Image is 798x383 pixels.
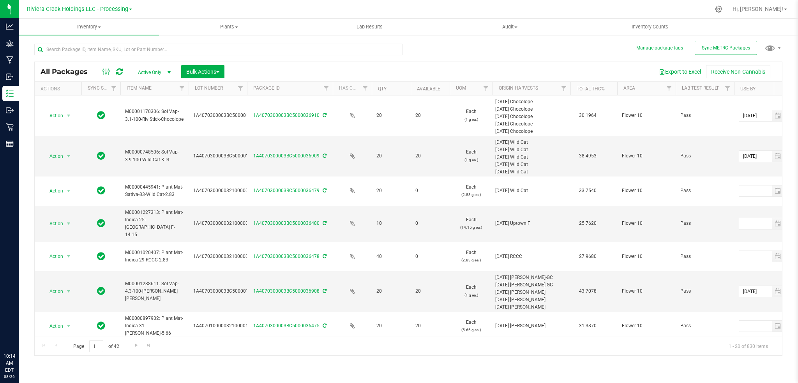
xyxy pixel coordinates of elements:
a: Filter [480,82,493,95]
span: select [772,251,784,262]
button: Manage package tags [636,45,683,51]
span: 20 [415,288,445,295]
span: select [64,286,74,297]
span: Action [42,321,64,332]
span: Audit [440,23,579,30]
span: Flower 10 [622,253,671,260]
iframe: Resource center [8,321,31,344]
span: select [64,218,74,229]
a: Use By [740,86,756,92]
inline-svg: Grow [6,39,14,47]
span: Action [42,185,64,196]
div: [DATE] Wild Cat [495,139,568,146]
span: 1A4070300000321000000146 [193,187,259,194]
span: Flower 10 [622,187,671,194]
a: UOM [456,85,466,91]
span: M00000445941: Plant Mat-Sativa-33-Wild Cat-2.83 [125,184,184,198]
a: 1A4070300003BC5000036910 [253,113,320,118]
inline-svg: Inventory [6,90,14,97]
a: Sync Status [88,85,118,91]
span: Lab Results [346,23,393,30]
a: 1A4070300003BC5000036475 [253,323,320,328]
span: Action [42,110,64,121]
div: [DATE] Wild Cat [495,168,568,176]
span: 33.7540 [575,185,600,196]
inline-svg: Reports [6,140,14,148]
div: [DATE] Wild Cat [495,187,568,194]
a: Filter [663,82,676,95]
span: 20 [415,112,445,119]
span: Flower 10 [622,152,671,160]
a: Audit [440,19,580,35]
a: Available [417,86,440,92]
span: M00001227313: Plant Mat-Indica-25-[GEOGRAPHIC_DATA] F-14.15 [125,209,184,239]
p: (1 g ea.) [454,291,488,299]
span: Pass [680,112,729,119]
a: 1A4070300003BC5000036908 [253,288,320,294]
input: Search Package ID, Item Name, SKU, Lot or Part Number... [34,44,403,55]
div: [DATE] Wild Cat [495,161,568,168]
span: 1A4070300000321000000828 [193,253,259,260]
a: Filter [320,82,333,95]
span: 27.9680 [575,251,600,262]
span: 20 [376,152,406,160]
p: (5.66 g ea.) [454,326,488,334]
span: select [64,321,74,332]
span: 1A4070300000321000000806 [193,220,259,227]
span: select [64,251,74,262]
span: M00000748506: Sol Vap-3.9-100-Wild Cat Kief [125,148,184,163]
div: [DATE] [PERSON_NAME] [495,289,568,296]
div: [DATE] [PERSON_NAME]-GC [495,274,568,281]
span: select [64,151,74,162]
span: 0 [415,253,445,260]
span: 1A4070300003BC5000015007 [193,112,260,119]
span: Flower 10 [622,322,671,330]
a: Item Name [127,85,152,91]
span: 1A4070300003BC5000015937 [193,288,260,295]
span: select [64,185,74,196]
span: In Sync [97,320,105,331]
a: Filter [108,82,120,95]
span: 20 [376,322,406,330]
a: Total THC% [577,86,605,92]
span: All Packages [41,67,95,76]
span: Action [42,251,64,262]
span: Sync from Compliance System [321,323,327,328]
div: [DATE] [PERSON_NAME] [495,304,568,311]
a: Inventory [19,19,159,35]
span: Flower 10 [622,220,671,227]
a: Qty [378,86,387,92]
span: Each [454,249,488,264]
span: M00001170306: Sol Vap-3.1-100-Riv Stick-Chocolope [125,108,184,123]
div: [DATE] [PERSON_NAME] [495,322,568,330]
p: (1 g ea.) [454,156,488,164]
span: Each [454,184,488,198]
p: 10:14 AM EDT [4,353,15,374]
inline-svg: Inbound [6,73,14,81]
span: Page of 42 [67,340,125,352]
span: In Sync [97,251,105,262]
span: Pass [680,288,729,295]
span: Pass [680,187,729,194]
span: select [772,218,784,229]
span: 1A4070300003BC5000015938 [193,152,260,160]
p: (14.15 g ea.) [454,224,488,231]
span: Sync METRC Packages [702,45,750,51]
inline-svg: Outbound [6,106,14,114]
p: (1 g ea.) [454,116,488,123]
span: Plants [159,23,299,30]
span: M00001238611: Sol Vap-4.3-100-[PERSON_NAME] [PERSON_NAME] [125,280,184,303]
span: In Sync [97,150,105,161]
a: Area [623,85,635,91]
span: Pass [680,152,729,160]
span: 25.7620 [575,218,600,229]
a: Origin Harvests [499,85,538,91]
span: In Sync [97,218,105,229]
span: 30.1964 [575,110,600,121]
span: Inventory Counts [621,23,679,30]
span: Bulk Actions [186,69,219,75]
span: select [772,321,784,332]
p: (2.83 g ea.) [454,191,488,198]
a: Filter [359,82,372,95]
div: [DATE] Chocolope [495,120,568,128]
